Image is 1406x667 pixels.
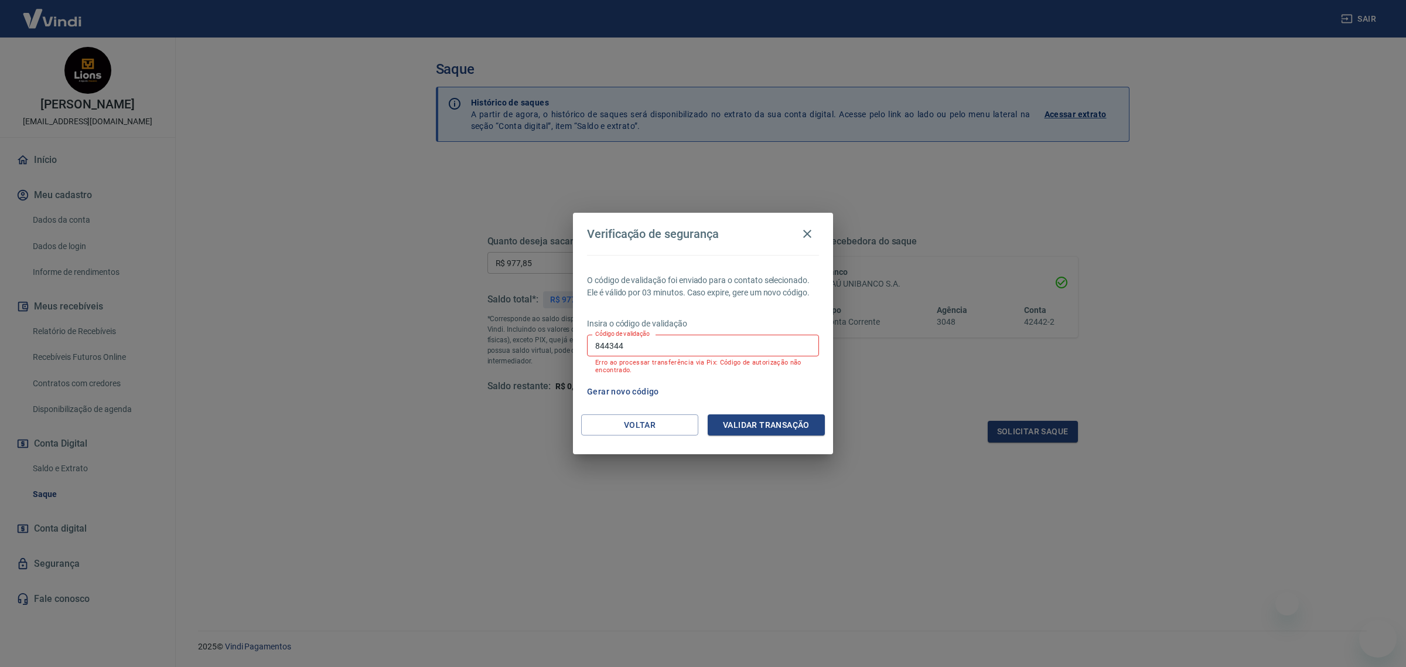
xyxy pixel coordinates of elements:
p: Insira o código de validação [587,318,819,330]
button: Voltar [581,414,698,436]
p: O código de validação foi enviado para o contato selecionado. Ele é válido por 03 minutos. Caso e... [587,274,819,299]
button: Validar transação [708,414,825,436]
button: Gerar novo código [582,381,664,403]
label: Código de validação [595,329,650,338]
iframe: Fechar mensagem [1275,592,1299,615]
h4: Verificação de segurança [587,227,719,241]
p: Erro ao processar transferência via Pix: Código de autorização não encontrado. [595,359,811,374]
iframe: Botão para abrir a janela de mensagens [1359,620,1397,658]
